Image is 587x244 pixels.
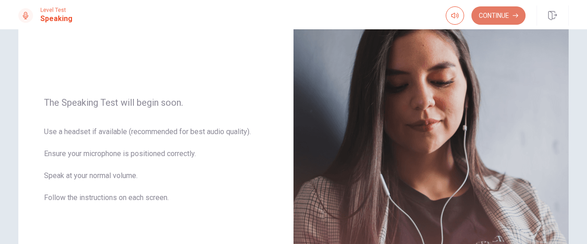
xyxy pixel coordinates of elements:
span: The Speaking Test will begin soon. [44,97,268,108]
h1: Speaking [40,13,72,24]
span: Level Test [40,7,72,13]
span: Use a headset if available (recommended for best audio quality). Ensure your microphone is positi... [44,126,268,214]
button: Continue [471,6,526,25]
